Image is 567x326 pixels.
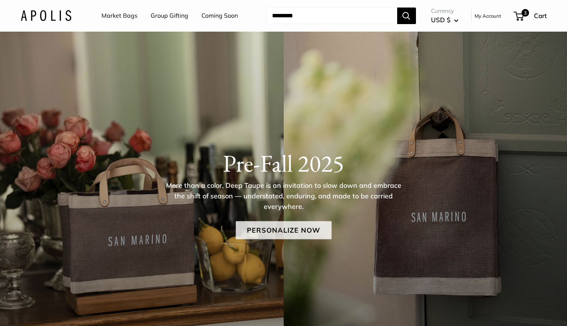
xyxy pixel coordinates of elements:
[236,221,331,239] a: Personalize Now
[21,149,547,178] h1: Pre-Fall 2025
[431,16,451,24] span: USD $
[475,11,501,20] a: My Account
[201,10,238,21] a: Coming Soon
[151,10,188,21] a: Group Gifting
[521,9,529,17] span: 3
[431,14,458,26] button: USD $
[101,10,138,21] a: Market Bags
[431,6,458,16] span: Currency
[162,180,406,212] p: More than a color, Deep Taupe is an invitation to slow down and embrace the shift of season — und...
[514,10,547,22] a: 3 Cart
[266,8,397,24] input: Search...
[534,12,547,20] span: Cart
[397,8,416,24] button: Search
[21,10,71,21] img: Apolis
